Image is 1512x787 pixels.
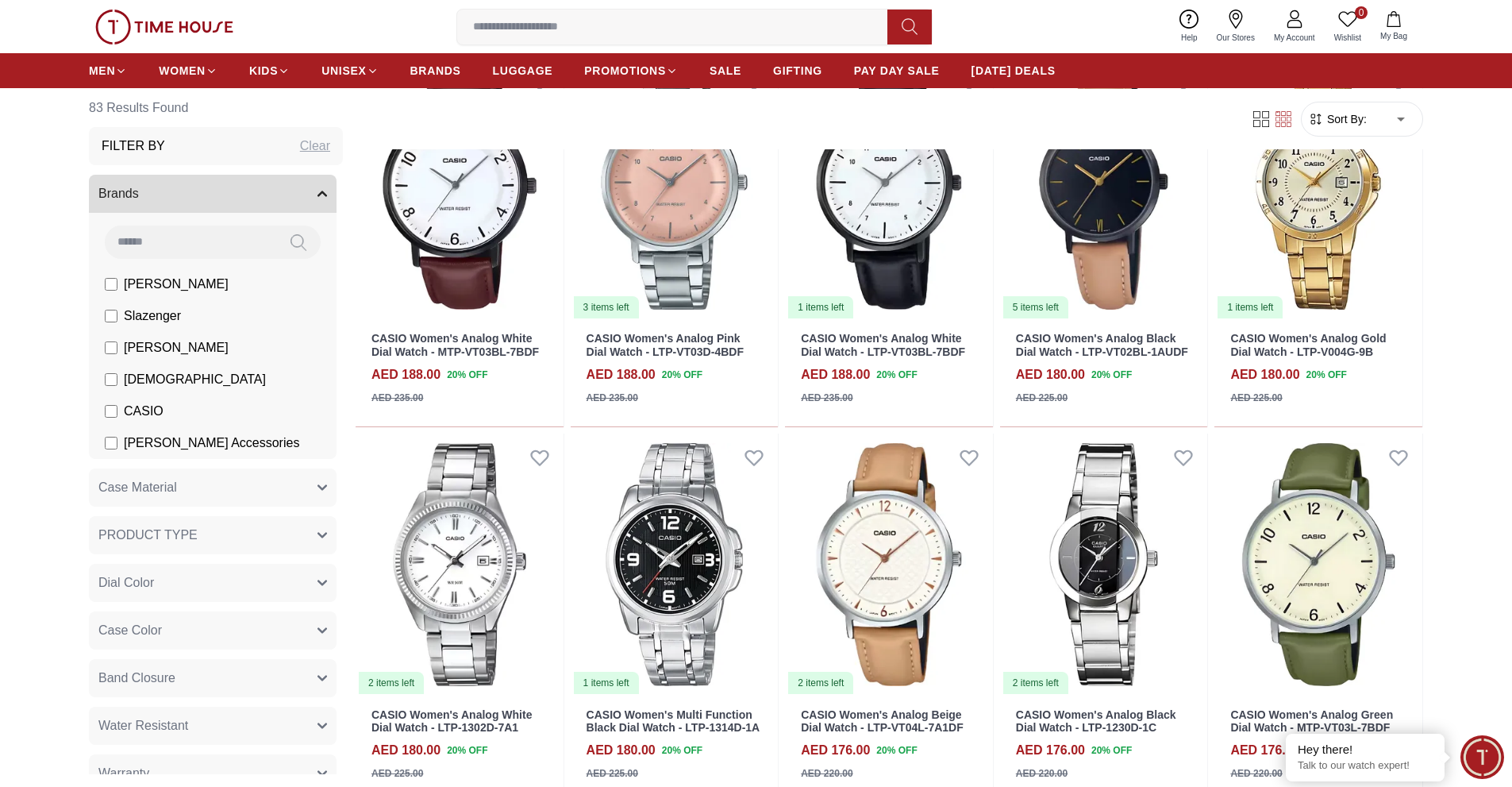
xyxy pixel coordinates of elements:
span: Case Color [98,621,162,640]
span: CASIO [124,402,164,421]
button: Dial Color [89,564,337,602]
p: Talk to our watch expert! [1298,759,1433,773]
img: CASIO Women's Analog White Dial Watch - LTP-VT03BL-7BDF [785,58,993,320]
div: 1 items left [1218,296,1283,318]
a: Our Stores [1207,6,1264,47]
div: Clear [300,137,330,156]
div: 2 items left [1003,672,1068,694]
input: Slazenger [105,310,117,322]
div: AED 225.00 [371,766,423,781]
button: Case Material [89,469,337,507]
h4: AED 188.00 [587,365,656,384]
span: KIDS [249,63,278,79]
a: CASIO Women's Multi Function Black Dial Watch - LTP-1314D-1A [587,708,760,735]
h4: AED 176.00 [801,741,870,760]
img: CASIO Women's Analog Pink Dial Watch - LTP-VT03D-4BDF [571,58,779,320]
div: Hey there! [1298,742,1433,758]
img: CASIO Women's Analog Black Dial Watch - LTP-1230D-1C [1000,434,1208,696]
h4: AED 180.00 [587,741,656,760]
a: CASIO Women's Analog Beige Dial Watch - LTP-VT04L-7A1DF2 items left [785,434,993,696]
h3: Filter By [102,137,165,156]
a: LUGGAGE [493,56,553,85]
span: Brands [98,184,139,203]
a: SALE [710,56,741,85]
span: Water Resistant [98,716,188,735]
a: CASIO Women's Analog Gold Dial Watch - LTP-V004G-9B1 items left [1214,58,1422,320]
span: 0 [1355,6,1368,19]
span: 20 % OFF [1306,368,1347,382]
h4: AED 176.00 [1016,741,1085,760]
div: AED 235.00 [371,391,423,405]
a: 0Wishlist [1325,6,1371,47]
div: AED 225.00 [1230,391,1282,405]
img: CASIO Women's Analog Black Dial Watch - LTP-VT02BL-1AUDF [1000,58,1208,320]
a: [DATE] DEALS [971,56,1056,85]
span: Slazenger [124,307,181,326]
input: [PERSON_NAME] [105,341,117,354]
div: 1 items left [788,296,853,318]
span: 20 % OFF [876,368,917,382]
div: AED 225.00 [587,766,638,781]
div: AED 220.00 [1016,766,1068,781]
span: 20 % OFF [876,743,917,758]
span: 20 % OFF [1091,368,1132,382]
a: CASIO Women's Analog Black Dial Watch - LTP-VT02BL-1AUDF [1016,332,1188,358]
span: Warranty [98,764,149,783]
div: 3 items left [574,296,639,318]
button: Case Color [89,611,337,650]
span: 20 % OFF [662,743,702,758]
h4: AED 176.00 [1230,741,1299,760]
h4: AED 180.00 [371,741,441,760]
a: CASIO Women's Analog Black Dial Watch - LTP-1230D-1C2 items left [1000,434,1208,696]
div: AED 235.00 [801,391,852,405]
input: CASIO [105,405,117,418]
span: Wishlist [1328,32,1368,44]
button: Band Closure [89,659,337,697]
div: 5 items left [1003,296,1068,318]
div: AED 220.00 [1230,766,1282,781]
span: Band Closure [98,669,175,688]
span: Our Stores [1210,32,1261,44]
span: My Bag [1374,30,1414,42]
div: 2 items left [359,672,424,694]
a: CASIO Women's Analog Black Dial Watch - LTP-VT02BL-1AUDF5 items left [1000,58,1208,320]
button: Sort By: [1308,111,1367,127]
span: PRODUCT TYPE [98,526,198,545]
span: UNISEX [321,63,366,79]
h4: AED 180.00 [1016,365,1085,384]
div: Chat Widget [1460,735,1504,779]
span: Help [1175,32,1204,44]
img: ... [95,10,233,44]
img: CASIO Women's Analog White Dial Watch - MTP-VT03BL-7BDF [356,58,564,320]
a: CASIO Women's Analog White Dial Watch - LTP-VT03BL-7BDF [801,332,965,358]
div: AED 235.00 [587,391,638,405]
input: [PERSON_NAME] [105,278,117,291]
a: CASIO Women's Analog White Dial Watch - LTP-1302D-7A12 items left [356,434,564,696]
span: Dial Color [98,573,154,592]
span: WOMEN [159,63,206,79]
h4: AED 188.00 [371,365,441,384]
a: CASIO Women's Analog Green Dial Watch - MTP-VT03L-7BDF [1214,434,1422,696]
a: UNISEX [321,56,378,85]
h4: AED 188.00 [801,365,870,384]
a: BRANDS [410,56,461,85]
h6: 83 Results Found [89,89,343,127]
a: CASIO Women's Analog Pink Dial Watch - LTP-VT03D-4BDF [587,332,744,358]
a: MEN [89,56,127,85]
span: 20 % OFF [447,368,487,382]
img: CASIO Women's Multi Function Black Dial Watch - LTP-1314D-1A [571,434,779,696]
span: LUGGAGE [493,63,553,79]
span: 20 % OFF [662,368,702,382]
img: CASIO Women's Analog Beige Dial Watch - LTP-VT04L-7A1DF [785,434,993,696]
span: [DATE] DEALS [971,63,1056,79]
a: CASIO Women's Analog Black Dial Watch - LTP-1230D-1C [1016,708,1176,735]
span: BRANDS [410,63,461,79]
a: CASIO Women's Analog Green Dial Watch - MTP-VT03L-7BDF [1230,708,1393,735]
input: [PERSON_NAME] Accessories [105,437,117,449]
a: Help [1172,6,1207,47]
span: [PERSON_NAME] [124,275,229,294]
a: CASIO Women's Analog Beige Dial Watch - LTP-VT04L-7A1DF [801,708,964,735]
a: PAY DAY SALE [854,56,940,85]
div: 1 items left [574,672,639,694]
